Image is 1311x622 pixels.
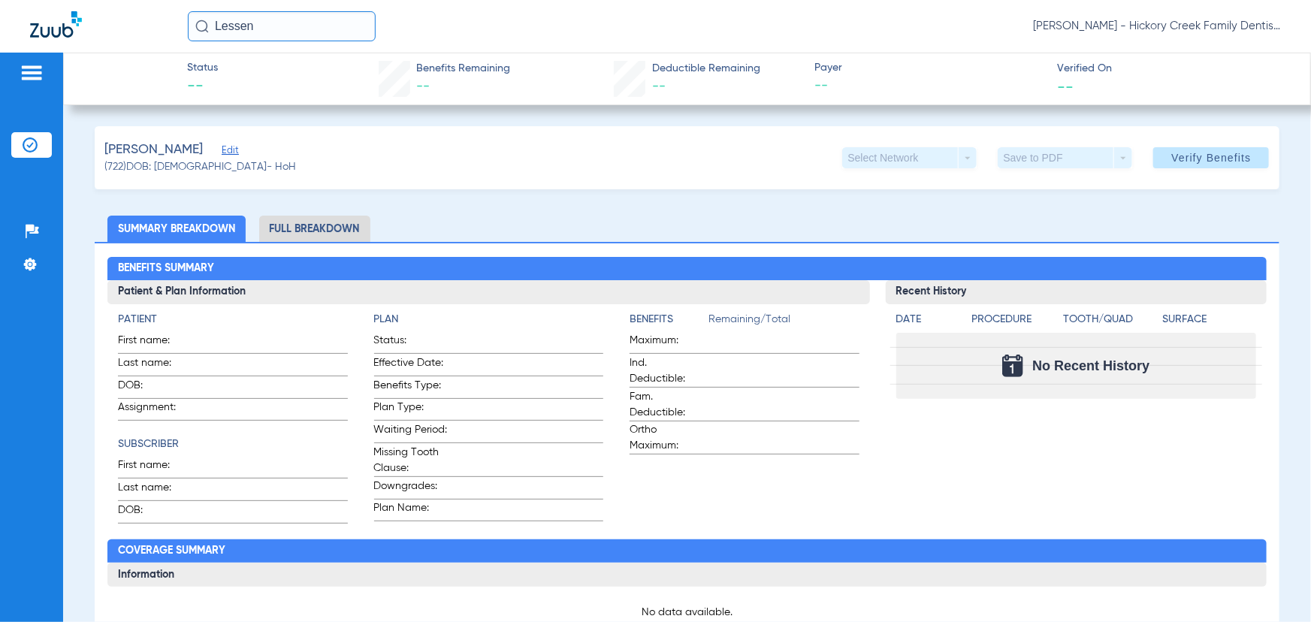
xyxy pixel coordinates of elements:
span: DOB: [118,378,192,398]
app-breakdown-title: Date [896,312,959,333]
span: Ortho Maximum: [630,422,703,454]
span: -- [652,80,666,93]
span: Fam. Deductible: [630,389,703,421]
img: hamburger-icon [20,64,44,82]
img: Search Icon [195,20,209,33]
h4: Procedure [972,312,1059,328]
button: Verify Benefits [1153,147,1269,168]
h4: Surface [1162,312,1256,328]
span: [PERSON_NAME] [105,140,204,159]
p: No data available. [118,605,1256,620]
span: DOB: [118,503,192,523]
span: Verify Benefits [1172,152,1252,164]
app-breakdown-title: Procedure [972,312,1059,333]
h3: Patient & Plan Information [107,280,870,304]
span: (722) DOB: [DEMOGRAPHIC_DATA] - HoH [105,159,297,175]
span: -- [417,80,430,93]
span: Effective Date: [374,355,448,376]
span: -- [815,77,1044,95]
span: Status: [374,333,448,353]
span: Remaining/Total [708,312,859,333]
span: Waiting Period: [374,422,448,442]
app-breakdown-title: Benefits [630,312,708,333]
span: Benefits Type: [374,378,448,398]
h2: Benefits Summary [107,257,1267,281]
li: Summary Breakdown [107,216,246,242]
h3: Information [107,563,1267,587]
app-breakdown-title: Surface [1162,312,1256,333]
span: Benefits Remaining [417,61,511,77]
img: Calendar [1002,355,1023,377]
span: Verified On [1057,61,1286,77]
h4: Plan [374,312,604,328]
span: Missing Tooth Clause: [374,445,448,476]
span: [PERSON_NAME] - Hickory Creek Family Dentistry [1033,19,1281,34]
span: Plan Name: [374,500,448,521]
span: -- [1057,78,1074,94]
h4: Subscriber [118,436,348,452]
span: Last name: [118,355,192,376]
h3: Recent History [886,280,1267,304]
h4: Tooth/Quad [1063,312,1157,328]
span: Edit [222,145,235,159]
span: Last name: [118,480,192,500]
li: Full Breakdown [259,216,370,242]
app-breakdown-title: Tooth/Quad [1063,312,1157,333]
span: -- [187,77,218,98]
span: Maximum: [630,333,703,353]
input: Search for patients [188,11,376,41]
span: Status [187,60,218,76]
h4: Benefits [630,312,708,328]
h4: Patient [118,312,348,328]
h4: Date [896,312,959,328]
h2: Coverage Summary [107,539,1267,563]
span: Ind. Deductible: [630,355,703,387]
span: No Recent History [1032,358,1149,373]
span: Payer [815,60,1044,76]
span: Downgrades: [374,479,448,499]
span: Deductible Remaining [652,61,760,77]
span: Assignment: [118,400,192,420]
span: First name: [118,457,192,478]
span: First name: [118,333,192,353]
span: Plan Type: [374,400,448,420]
img: Zuub Logo [30,11,82,38]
